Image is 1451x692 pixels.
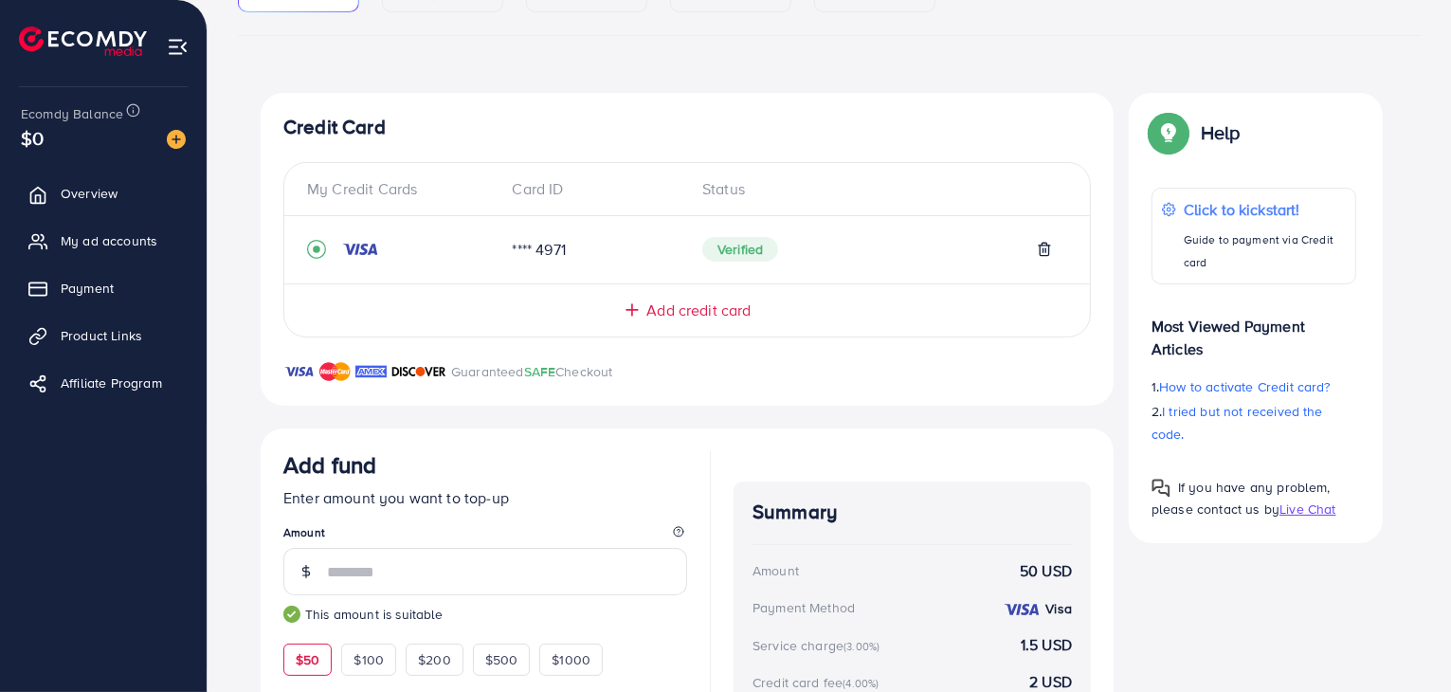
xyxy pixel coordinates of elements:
span: SAFE [524,362,556,381]
img: menu [167,36,189,58]
span: $200 [418,650,451,669]
span: Product Links [61,326,142,345]
a: Affiliate Program [14,364,192,402]
span: Affiliate Program [61,373,162,392]
p: Most Viewed Payment Articles [1152,300,1356,360]
img: brand [355,360,387,383]
img: logo [19,27,147,56]
h3: Add fund [283,451,376,479]
p: 1. [1152,375,1356,398]
strong: 50 USD [1020,560,1072,582]
p: Click to kickstart! [1184,198,1346,221]
strong: 1.5 USD [1021,634,1072,656]
p: Help [1201,121,1241,144]
img: brand [283,360,315,383]
svg: record circle [307,240,326,259]
img: brand [391,360,446,383]
img: Popup guide [1152,116,1186,150]
img: image [167,130,186,149]
div: Credit card fee [753,673,885,692]
a: My ad accounts [14,222,192,260]
span: Add credit card [646,300,751,321]
div: Card ID [498,178,688,200]
span: Verified [702,237,778,262]
span: Live Chat [1279,500,1335,519]
span: $500 [485,650,518,669]
img: Popup guide [1152,479,1170,498]
small: This amount is suitable [283,605,687,624]
div: Amount [753,561,799,580]
small: (3.00%) [843,639,880,654]
span: $1000 [552,650,590,669]
p: 2. [1152,400,1356,446]
img: credit [1003,602,1041,617]
strong: Visa [1045,599,1072,618]
span: $100 [354,650,384,669]
h4: Summary [753,501,1072,524]
p: Guide to payment via Credit card [1184,228,1346,274]
small: (4.00%) [843,676,879,691]
img: credit [341,242,379,257]
a: Product Links [14,317,192,355]
div: Service charge [753,636,885,655]
div: Status [687,178,1067,200]
span: Payment [61,279,114,298]
span: My ad accounts [61,231,157,250]
span: I tried but not received the code. [1152,402,1323,444]
div: My Credit Cards [307,178,498,200]
span: $50 [296,650,319,669]
span: If you have any problem, please contact us by [1152,478,1331,519]
span: How to activate Credit card? [1159,377,1330,396]
span: Ecomdy Balance [21,104,123,123]
iframe: Chat [1370,607,1437,678]
a: Payment [14,269,192,307]
a: Overview [14,174,192,212]
p: Guaranteed Checkout [451,360,613,383]
legend: Amount [283,524,687,548]
span: $0 [21,124,44,152]
span: Overview [61,184,118,203]
div: Payment Method [753,598,855,617]
img: guide [283,606,300,623]
p: Enter amount you want to top-up [283,486,687,509]
h4: Credit Card [283,116,1091,139]
img: brand [319,360,351,383]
